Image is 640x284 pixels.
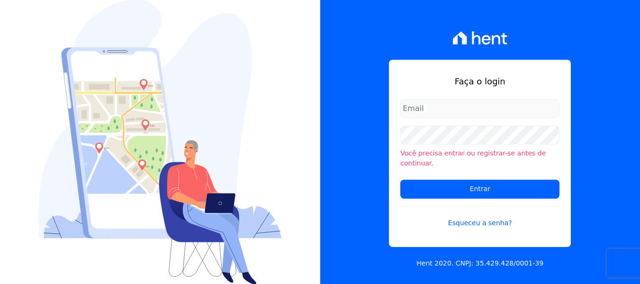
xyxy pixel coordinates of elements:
a: Esqueceu a senha? [400,206,559,228]
input: Entrar [400,180,559,199]
h1: Faça o login [400,75,559,88]
p: Hent 2020. CNPJ: 35.429.428/0001-39 [416,258,543,268]
input: Email [400,99,559,118]
li: Você precisa entrar ou registrar-se antes de continuar. [400,148,559,168]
